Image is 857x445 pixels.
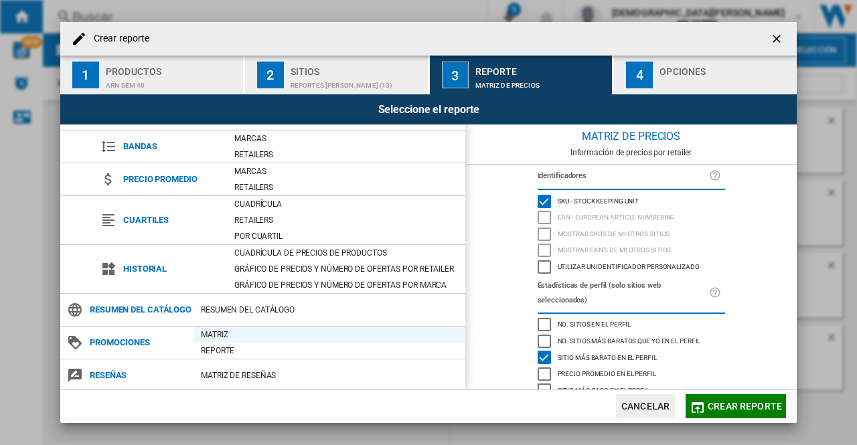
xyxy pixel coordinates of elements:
md-dialog: Crear reporte ... [60,22,797,423]
span: SKU - Stock Keeping Unit [558,195,639,205]
div: Matriz de RESEÑAS [194,369,465,382]
span: Historial [116,260,228,278]
md-checkbox: SKU - Stock Keeping Unit [538,193,725,209]
div: Marcas [228,165,465,178]
span: Resumen del catálogo [83,300,194,319]
ng-md-icon: getI18NText('BUTTONS.CLOSE_DIALOG') [770,32,786,48]
span: Precio promedio en el perfil [558,368,656,377]
div: Reporte [475,61,607,75]
span: Crear reporte [708,401,782,412]
md-checkbox: Sitio más barato en el perfil [538,349,725,366]
div: ARN SEM 40 [106,75,238,89]
div: Matriz de precios [475,75,607,89]
md-checkbox: EAN - European Article Numbering [538,209,725,226]
div: Matriz de precios [465,124,797,148]
button: 2 Sitios Reportes [PERSON_NAME] (13) [245,56,429,94]
label: Estadísticas de perfil (solo sitios web seleccionados) [538,278,709,308]
span: Utilizar un identificador personalizado [558,261,700,270]
button: getI18NText('BUTTONS.CLOSE_DIALOG') [765,25,791,52]
div: Matriz [194,328,465,341]
span: Mostrar SKU'S de mi otros sitios [558,228,670,238]
md-checkbox: No. sitios en el perfil [538,317,725,333]
div: Sitios [291,61,422,75]
button: 3 Reporte Matriz de precios [430,56,614,94]
div: Seleccione el reporte [60,94,797,124]
span: Mostrar EAN's de mi otros sitios [558,244,672,254]
button: 4 Opciones [614,56,797,94]
span: Promociones [83,333,194,352]
span: Reseñas [83,366,194,385]
div: Retailers [228,213,465,227]
div: Reporte [194,344,465,357]
div: Resumen del catálogo [194,303,465,317]
span: Bandas [116,137,228,156]
md-checkbox: Mostrar SKU'S de mi otros sitios [538,226,725,242]
md-checkbox: Utilizar un identificador personalizado [538,258,725,275]
div: Información de precios por retailer [465,148,797,157]
md-checkbox: Mostrar EAN's de mi otros sitios [538,242,725,259]
span: No. sitios en el perfil [558,319,631,328]
span: No. sitios más baratos que yo en el perfil [558,335,701,345]
button: 1 Productos ARN SEM 40 [60,56,244,94]
div: Por cuartil [228,230,465,243]
span: Sitio más barato en el perfil [558,352,657,361]
span: Cuartiles [116,211,228,230]
div: Cuadrícula de precios de productos [228,246,465,260]
div: 3 [442,62,469,88]
div: Productos [106,61,238,75]
div: Gráfico de precios y número de ofertas por retailer [228,262,465,276]
div: Reportes [PERSON_NAME] (13) [291,75,422,89]
label: Identificadores [538,169,709,183]
span: Sitio más caro en el perfil [558,385,649,394]
h4: Crear reporte [87,32,149,46]
span: Precio promedio [116,170,228,189]
div: Retailers [228,181,465,194]
div: Retailers [228,148,465,161]
div: Gráfico de precios y número de ofertas por marca [228,278,465,292]
span: EAN - European Article Numbering [558,211,676,221]
div: 1 [72,62,99,88]
div: 2 [257,62,284,88]
div: Marcas [228,132,465,145]
div: 4 [626,62,653,88]
md-checkbox: Precio promedio en el perfil [538,366,725,383]
div: Cuadrícula [228,197,465,211]
div: Opciones [659,61,791,75]
md-checkbox: Sitio más caro en el perfil [538,382,725,399]
button: Crear reporte [686,394,786,418]
button: Cancelar [616,394,675,418]
md-checkbox: No. sitios más baratos que yo en el perfil [538,333,725,349]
